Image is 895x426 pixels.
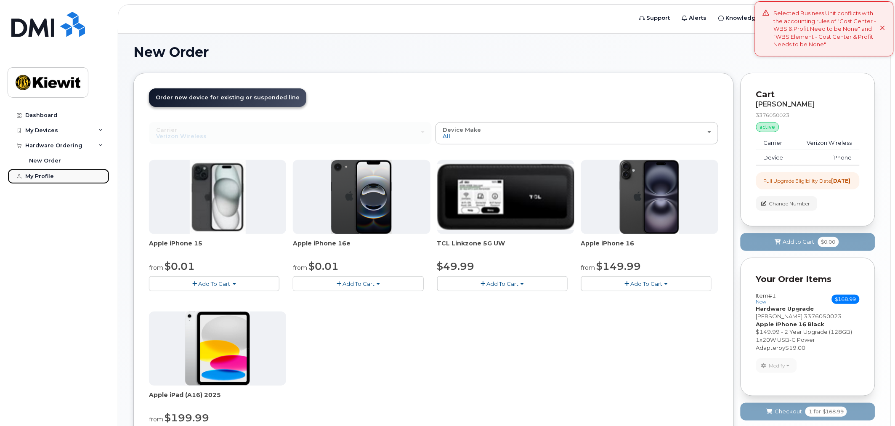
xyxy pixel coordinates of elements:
span: Device Make [443,126,481,133]
div: x by [756,336,860,351]
span: $149.99 [597,260,641,272]
button: Modify [756,358,797,373]
img: iphone_16_plus.png [620,160,679,234]
p: Your Order Items [756,273,860,285]
div: active [756,122,779,132]
img: iphone15.jpg [190,160,246,234]
span: $49.99 [437,260,475,272]
img: ipad_11.png [185,312,250,386]
span: 1 [756,336,760,343]
span: Add To Cart [630,280,662,287]
div: Apple iPhone 15 [149,239,286,256]
strong: Apple iPhone 16 [756,321,807,327]
div: Apple iPhone 16e [293,239,430,256]
button: Add To Cart [437,276,568,291]
td: Device [756,150,794,165]
strong: Black [808,321,825,327]
p: Cart [756,88,860,101]
strong: Hardware Upgrade [756,305,814,312]
small: from [149,264,163,272]
button: Add to Cart $0.00 [741,233,875,250]
small: from [149,415,163,423]
span: $0.01 [308,260,339,272]
span: Change Number [769,200,810,208]
button: Change Number [756,196,818,211]
span: $199.99 [165,412,209,424]
div: 3376050023 [756,112,860,119]
span: Modify [769,362,786,370]
small: from [293,264,307,272]
button: Add To Cart [293,276,423,291]
strong: [DATE] [831,178,851,184]
span: Order new device for existing or suspended line [156,94,300,101]
h1: New Order [133,45,875,59]
span: $0.01 [165,260,195,272]
span: Add To Cart [199,280,231,287]
button: Checkout 1 for $168.99 [741,403,875,420]
span: Checkout [775,407,802,415]
div: Apple iPad (A16) 2025 [149,391,286,407]
span: $168.99 [832,295,860,304]
span: $19.00 [786,344,806,351]
span: $0.00 [818,237,839,247]
img: iphone16e.png [331,160,392,234]
img: linkzone5g.png [437,164,574,230]
span: $168.99 [823,408,844,415]
h3: Item [756,293,776,305]
td: iPhone [794,150,860,165]
div: [PERSON_NAME] [756,101,860,108]
div: Full Upgrade Eligibility Date [764,177,851,184]
span: #1 [769,292,776,299]
button: Add To Cart [149,276,279,291]
span: All [443,133,450,139]
iframe: Messenger Launcher [858,389,889,420]
button: Device Make All [436,122,718,144]
span: Add To Cart [343,280,374,287]
td: Carrier [756,136,794,151]
span: Add to Cart [783,238,815,246]
div: TCL Linkzone 5G UW [437,239,574,256]
div: $149.99 - 2 Year Upgrade (128GB) [756,328,860,336]
div: Apple iPhone 16 [581,239,718,256]
td: Verizon Wireless [794,136,860,151]
span: Add To Cart [486,280,518,287]
small: from [581,264,595,272]
div: Selected Business Unit conflicts with the accounting rules of "Cost Center - WBS & Profit Need to... [774,9,880,48]
span: 3376050023 [804,313,842,319]
span: for [812,408,823,415]
span: 20W USB-C Power Adapter [756,336,815,351]
span: [PERSON_NAME] [756,313,803,319]
small: new [756,299,767,305]
button: Add To Cart [581,276,712,291]
span: 1 [809,408,812,415]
